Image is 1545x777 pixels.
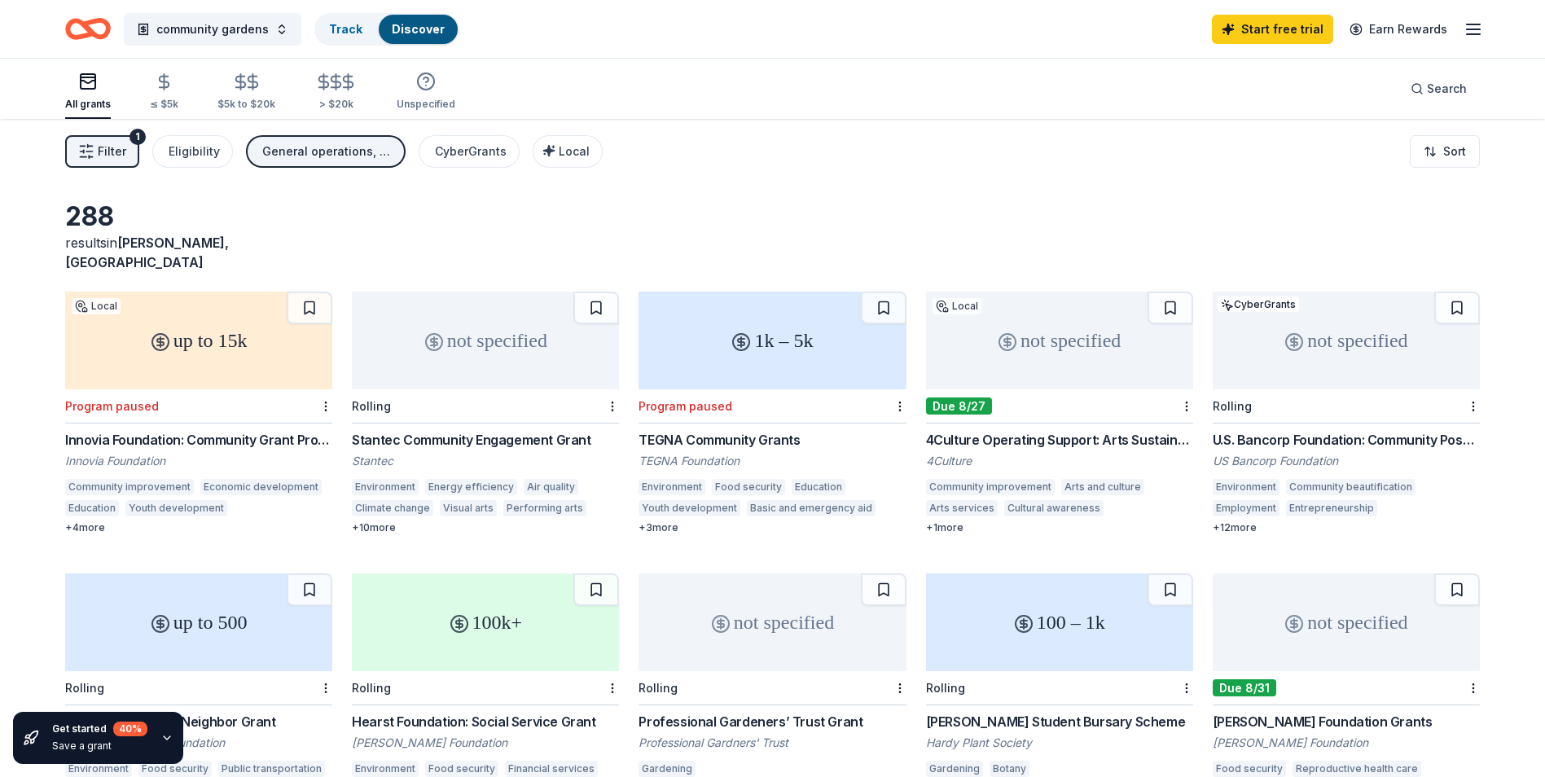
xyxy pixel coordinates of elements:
[1213,500,1279,516] div: Employment
[1213,430,1480,450] div: U.S. Bancorp Foundation: Community Possible Grant Program
[435,142,507,161] div: CyberGrants
[352,712,619,731] div: Hearst Foundation: Social Service Grant
[1410,135,1480,168] button: Sort
[926,292,1193,389] div: not specified
[639,712,906,731] div: Professional Gardeners’ Trust Grant
[639,735,906,751] div: Professional Gardners' Trust
[1213,679,1276,696] div: Due 8/31
[639,430,906,450] div: TEGNA Community Grants
[352,500,433,516] div: Climate change
[65,135,139,168] button: Filter1
[392,22,445,36] a: Discover
[65,292,332,389] div: up to 15k
[52,740,147,753] div: Save a grant
[1213,453,1480,469] div: US Bancorp Foundation
[65,235,229,270] span: in
[1340,15,1457,44] a: Earn Rewards
[926,292,1193,534] a: not specifiedLocalDue 8/274Culture Operating Support: Arts Sustained Support4CultureCommunity imp...
[1286,500,1377,516] div: Entrepreneurship
[65,235,229,270] span: [PERSON_NAME], [GEOGRAPHIC_DATA]
[1213,735,1480,751] div: [PERSON_NAME] Foundation
[1213,292,1480,534] a: not specifiedCyberGrantsRollingU.S. Bancorp Foundation: Community Possible Grant ProgramUS Bancor...
[926,573,1193,671] div: 100 – 1k
[639,399,732,413] div: Program paused
[352,292,619,389] div: not specified
[150,66,178,119] button: ≤ $5k
[65,521,332,534] div: + 4 more
[52,722,147,736] div: Get started
[314,66,358,119] button: > $20k
[125,500,227,516] div: Youth development
[639,479,705,495] div: Environment
[65,10,111,48] a: Home
[352,681,391,695] div: Rolling
[65,65,111,119] button: All grants
[124,13,301,46] button: community gardens
[1213,712,1480,731] div: [PERSON_NAME] Foundation Grants
[352,573,619,671] div: 100k+
[926,735,1193,751] div: Hardy Plant Society
[505,761,598,777] div: Financial services
[1213,573,1480,671] div: not specified
[65,399,159,413] div: Program paused
[425,761,498,777] div: Food security
[712,479,785,495] div: Food security
[113,722,147,736] div: 40 %
[152,135,233,168] button: Eligibility
[926,761,983,777] div: Gardening
[639,292,906,534] a: 1k – 5kProgram pausedTEGNA Community GrantsTEGNA FoundationEnvironmentFood securityEducationYouth...
[533,135,603,168] button: Local
[98,142,126,161] span: Filter
[1443,142,1466,161] span: Sort
[639,292,906,389] div: 1k – 5k
[639,573,906,671] div: not specified
[200,479,322,495] div: Economic development
[524,479,578,495] div: Air quality
[234,500,317,516] div: Arts and culture
[419,135,520,168] button: CyberGrants
[1293,761,1421,777] div: Reproductive health care
[990,761,1029,777] div: Botany
[352,292,619,534] a: not specifiedRollingStantec Community Engagement GrantStantecEnvironmentEnergy efficiencyAir qual...
[926,500,998,516] div: Arts services
[352,521,619,534] div: + 10 more
[1213,761,1286,777] div: Food security
[65,681,104,695] div: Rolling
[926,430,1193,450] div: 4Culture Operating Support: Arts Sustained Support
[1061,479,1144,495] div: Arts and culture
[352,453,619,469] div: Stantec
[156,20,269,39] span: community gardens
[1427,79,1467,99] span: Search
[747,500,876,516] div: Basic and emergency aid
[129,129,146,145] div: 1
[65,453,332,469] div: Innovia Foundation
[926,479,1055,495] div: Community improvement
[639,681,678,695] div: Rolling
[639,761,696,777] div: Gardening
[926,712,1193,731] div: [PERSON_NAME] Student Bursary Scheme
[639,453,906,469] div: TEGNA Foundation
[1213,399,1252,413] div: Rolling
[150,98,178,111] div: ≤ $5k
[933,298,981,314] div: Local
[65,292,332,534] a: up to 15kLocalProgram pausedInnovia Foundation: Community Grant ProgramInnovia FoundationCommunit...
[262,142,393,161] div: General operations, Capital, Conference
[425,479,517,495] div: Energy efficiency
[217,98,275,111] div: $5k to $20k
[352,430,619,450] div: Stantec Community Engagement Grant
[246,135,406,168] button: General operations, Capital, Conference
[1398,72,1480,105] button: Search
[329,22,362,36] a: Track
[926,681,965,695] div: Rolling
[792,479,845,495] div: Education
[503,500,586,516] div: Performing arts
[397,98,455,111] div: Unspecified
[639,521,906,534] div: + 3 more
[1213,292,1480,389] div: not specified
[65,233,332,272] div: results
[65,430,332,450] div: Innovia Foundation: Community Grant Program
[72,298,121,314] div: Local
[314,98,358,111] div: > $20k
[397,65,455,119] button: Unspecified
[352,479,419,495] div: Environment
